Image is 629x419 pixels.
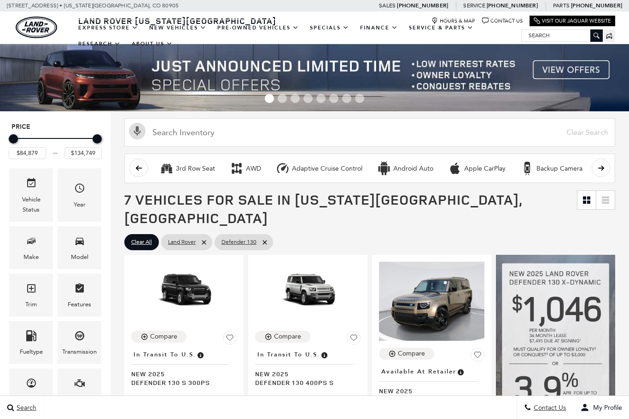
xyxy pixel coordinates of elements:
span: Trim [26,281,37,299]
div: Trim [25,299,37,310]
input: Maximum [64,147,102,159]
div: VehicleVehicle Status [9,168,53,221]
div: Backup Camera [520,161,534,175]
span: Vehicle is in stock and ready for immediate delivery. Due to demand, availability is subject to c... [456,367,465,377]
div: Android Auto [377,161,391,175]
button: Compare Vehicle [379,348,434,360]
div: FueltypeFueltype [9,321,53,364]
img: Land Rover [16,17,57,38]
div: Android Auto [393,165,433,173]
div: Engine [70,394,89,404]
div: Compare [274,333,301,341]
button: 3rd Row Seat3rd Row Seat [155,159,220,178]
span: Vehicle has shipped from factory of origin. Estimated time of delivery to Retailer is on average ... [196,350,204,360]
a: [STREET_ADDRESS] • [US_STATE][GEOGRAPHIC_DATA], CO 80905 [7,2,179,9]
button: scroll right [592,159,610,177]
span: 7 Vehicles for Sale in [US_STATE][GEOGRAPHIC_DATA], [GEOGRAPHIC_DATA] [124,190,522,227]
div: Maximum Price [93,134,102,143]
span: Available at Retailer [381,367,456,377]
div: ModelModel [58,226,101,269]
span: Go to slide 6 [329,94,338,103]
span: Go to slide 3 [291,94,300,103]
a: Service & Parts [403,20,479,36]
span: Mileage [26,375,37,394]
span: Features [74,281,85,299]
div: YearYear [58,168,101,221]
div: Vehicle Status [16,195,46,215]
a: Research [73,36,126,52]
button: Compare Vehicle [255,331,310,343]
span: In Transit to U.S. [134,350,196,360]
button: scroll left [129,159,148,177]
div: Apple CarPlay [448,161,462,175]
span: Service [463,2,485,9]
span: Search [14,404,36,412]
a: Visit Our Jaguar Website [534,17,611,24]
a: Finance [355,20,403,36]
div: EngineEngine [58,368,101,411]
div: Transmission [62,347,97,357]
a: Land Rover [US_STATE][GEOGRAPHIC_DATA] [73,15,282,26]
button: Save Vehicle [347,331,361,348]
span: Vehicle [26,175,37,194]
span: Sales [379,2,396,9]
a: Specials [304,20,355,36]
a: Pre-Owned Vehicles [212,20,304,36]
a: Contact Us [482,17,523,24]
div: Year [74,200,86,210]
div: 3rd Row Seat [176,165,215,173]
span: Go to slide 7 [342,94,351,103]
button: Save Vehicle [223,331,237,348]
div: Minimum Price [9,134,18,143]
span: New 2025 [131,369,230,378]
div: AWD [246,165,261,173]
button: Save Vehicle [471,348,484,365]
a: Hours & Map [431,17,475,24]
button: Android AutoAndroid Auto [372,159,438,178]
span: My Profile [589,404,622,412]
span: Vehicle has shipped from factory of origin. Estimated time of delivery to Retailer is on average ... [320,350,328,360]
div: 3rd Row Seat [160,161,174,175]
input: Search [522,30,602,41]
span: Clear All [131,236,152,248]
button: Backup CameraBackup Camera [515,159,588,178]
div: TransmissionTransmission [58,321,101,364]
img: 2025 LAND ROVER Defender 130 S 300PS [131,262,237,321]
span: Fueltype [26,328,37,347]
span: Engine [74,375,85,394]
div: Apple CarPlay [464,165,506,173]
span: New 2025 [379,386,478,395]
span: Model [74,233,85,252]
div: Compare [398,350,425,358]
a: In Transit to U.S.New 2025Defender 130 S 300PS [131,348,237,387]
span: Defender 130 [221,236,256,248]
img: 2025 LAND ROVER Defender 130 400PS S [255,262,361,321]
div: MileageMileage [9,368,53,411]
a: In Transit to U.S.New 2025Defender 130 400PS S [255,348,361,387]
div: MakeMake [9,226,53,269]
div: Compare [150,333,177,341]
div: Model [71,252,88,262]
span: New 2025 [255,369,354,378]
a: New Vehicles [144,20,212,36]
button: AWDAWD [225,159,266,178]
a: [PHONE_NUMBER] [571,2,622,9]
h5: Price [12,123,99,131]
svg: Click to toggle on voice search [129,123,146,139]
div: Features [68,299,91,310]
img: 2025 LAND ROVER Defender 130 X-Dynamic SE [379,262,484,341]
div: Fueltype [20,347,43,357]
div: Price [9,131,102,159]
a: [PHONE_NUMBER] [397,2,448,9]
span: In Transit to U.S. [257,350,320,360]
div: Mileage [20,394,42,404]
div: Adaptive Cruise Control [292,165,362,173]
div: Backup Camera [536,165,582,173]
div: AWD [230,161,244,175]
span: Defender 130 S 300PS [131,378,230,387]
span: Go to slide 2 [278,94,287,103]
span: Parts [553,2,570,9]
span: Land Rover [168,236,196,248]
div: Adaptive Cruise Control [276,161,290,175]
span: Year [74,180,85,199]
